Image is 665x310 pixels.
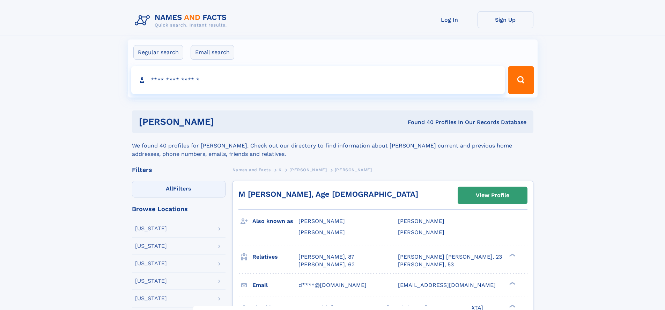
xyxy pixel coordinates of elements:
[422,11,478,28] a: Log In
[478,11,533,28] a: Sign Up
[135,296,167,301] div: [US_STATE]
[232,165,271,174] a: Names and Facts
[311,118,526,126] div: Found 40 Profiles In Our Records Database
[508,304,516,308] div: ❯
[135,226,167,231] div: [US_STATE]
[252,279,298,291] h3: Email
[135,261,167,266] div: [US_STATE]
[279,167,282,172] span: K
[289,165,327,174] a: [PERSON_NAME]
[252,251,298,263] h3: Relatives
[398,229,444,236] span: [PERSON_NAME]
[298,253,354,261] a: [PERSON_NAME], 87
[132,167,226,173] div: Filters
[508,253,516,257] div: ❯
[139,117,311,126] h1: [PERSON_NAME]
[398,261,454,268] a: [PERSON_NAME], 53
[398,282,496,288] span: [EMAIL_ADDRESS][DOMAIN_NAME]
[398,218,444,224] span: [PERSON_NAME]
[252,215,298,227] h3: Also known as
[298,218,345,224] span: [PERSON_NAME]
[508,281,516,286] div: ❯
[476,187,509,203] div: View Profile
[279,165,282,174] a: K
[132,181,226,197] label: Filters
[298,261,355,268] a: [PERSON_NAME], 62
[132,133,533,158] div: We found 40 profiles for [PERSON_NAME]. Check out our directory to find information about [PERSON...
[238,190,418,199] a: M [PERSON_NAME], Age [DEMOGRAPHIC_DATA]
[191,45,234,60] label: Email search
[166,185,173,192] span: All
[289,167,327,172] span: [PERSON_NAME]
[133,45,183,60] label: Regular search
[131,66,505,94] input: search input
[458,187,527,204] a: View Profile
[135,278,167,284] div: [US_STATE]
[132,206,226,212] div: Browse Locations
[335,167,372,172] span: [PERSON_NAME]
[298,229,345,236] span: [PERSON_NAME]
[508,66,534,94] button: Search Button
[135,243,167,249] div: [US_STATE]
[132,11,232,30] img: Logo Names and Facts
[398,253,502,261] a: [PERSON_NAME] [PERSON_NAME], 23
